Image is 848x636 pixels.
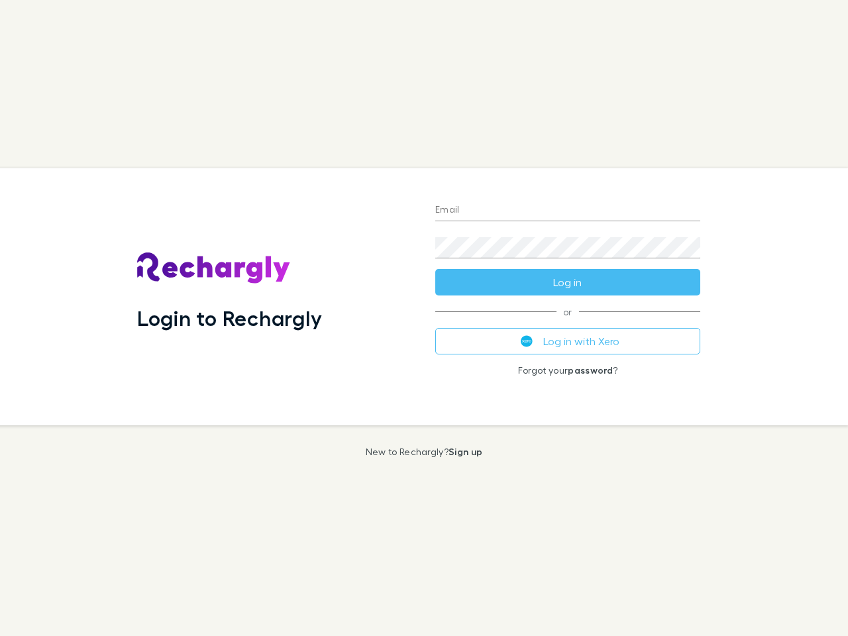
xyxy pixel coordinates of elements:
button: Log in [435,269,700,295]
img: Rechargly's Logo [137,252,291,284]
p: Forgot your ? [435,365,700,376]
span: or [435,311,700,312]
button: Log in with Xero [435,328,700,354]
a: password [568,364,613,376]
p: New to Rechargly? [366,447,483,457]
a: Sign up [449,446,482,457]
img: Xero's logo [521,335,533,347]
h1: Login to Rechargly [137,305,322,331]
